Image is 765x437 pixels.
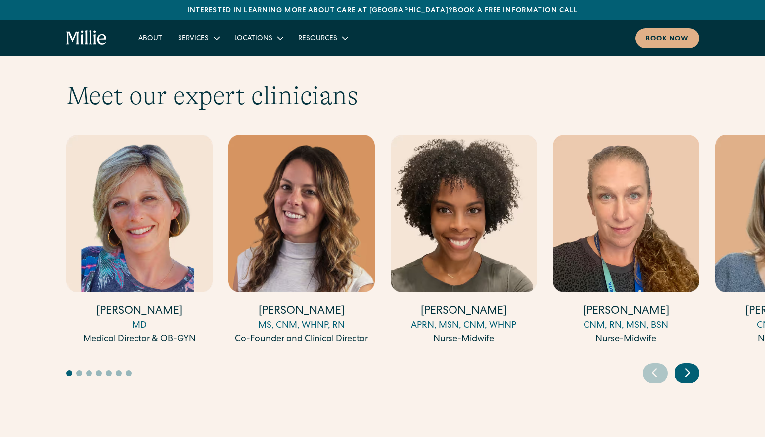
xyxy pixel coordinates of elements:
[228,304,375,319] h4: [PERSON_NAME]
[86,370,92,376] button: Go to slide 3
[553,304,699,319] h4: [PERSON_NAME]
[553,135,699,348] div: 4 / 16
[66,319,213,333] div: MD
[553,135,699,346] a: [PERSON_NAME]CNM, RN, MSN, BSNNurse-Midwife
[453,7,578,14] a: Book a free information call
[391,135,537,348] div: 3 / 16
[131,30,170,46] a: About
[234,34,272,44] div: Locations
[228,135,375,348] div: 2 / 16
[228,333,375,346] div: Co-Founder and Clinical Director
[66,370,72,376] button: Go to slide 1
[96,370,102,376] button: Go to slide 4
[76,370,82,376] button: Go to slide 2
[645,34,689,44] div: Book now
[170,30,226,46] div: Services
[391,135,537,346] a: [PERSON_NAME]APRN, MSN, CNM, WHNPNurse-Midwife
[643,363,668,383] div: Previous slide
[298,34,337,44] div: Resources
[391,319,537,333] div: APRN, MSN, CNM, WHNP
[391,304,537,319] h4: [PERSON_NAME]
[66,135,213,348] div: 1 / 16
[66,135,213,346] a: [PERSON_NAME]MDMedical Director & OB-GYN
[126,370,132,376] button: Go to slide 7
[106,370,112,376] button: Go to slide 5
[228,135,375,346] a: [PERSON_NAME]MS, CNM, WHNP, RNCo-Founder and Clinical Director
[635,28,699,48] a: Book now
[391,333,537,346] div: Nurse-Midwife
[553,333,699,346] div: Nurse-Midwife
[290,30,355,46] div: Resources
[116,370,122,376] button: Go to slide 6
[66,80,699,111] h2: Meet our expert clinicians
[178,34,209,44] div: Services
[226,30,290,46] div: Locations
[66,333,213,346] div: Medical Director & OB-GYN
[66,304,213,319] h4: [PERSON_NAME]
[228,319,375,333] div: MS, CNM, WHNP, RN
[675,363,699,383] div: Next slide
[553,319,699,333] div: CNM, RN, MSN, BSN
[66,30,107,46] a: home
